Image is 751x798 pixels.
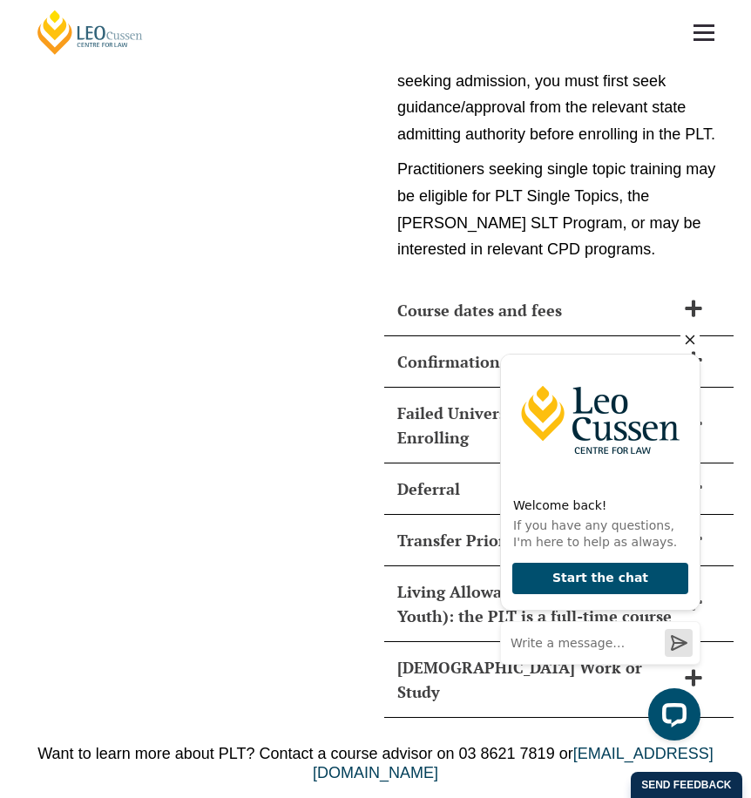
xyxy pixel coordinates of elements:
span: Living Allowances (Austudy and Youth): the PLT is a full-time course [397,579,675,628]
p: If you are an Overseas Qualified or Requalifying Lawyer/ Legal Practitioner seeking admission, yo... [397,14,721,147]
span: Transfer Prior to Completion [397,528,675,552]
span: [DEMOGRAPHIC_DATA] Work or Study [397,655,675,704]
span: Confirmation of Enrolment [397,349,675,374]
iframe: LiveChat chat widget [486,321,707,754]
span: Failed University Subjects after Enrolling [397,401,675,450]
a: [PERSON_NAME] Centre for Law [35,9,145,56]
p: Want to learn more about PLT? Contact a course advisor on 03 8621 7819 or [26,744,725,782]
p: Practitioners seeking single topic training may be eligible for PLT Single Topics, the [PERSON_NA... [397,156,721,262]
a: [EMAIL_ADDRESS][DOMAIN_NAME] [313,745,714,781]
span: Deferral [397,477,675,501]
span: Course dates and fees [397,298,675,322]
